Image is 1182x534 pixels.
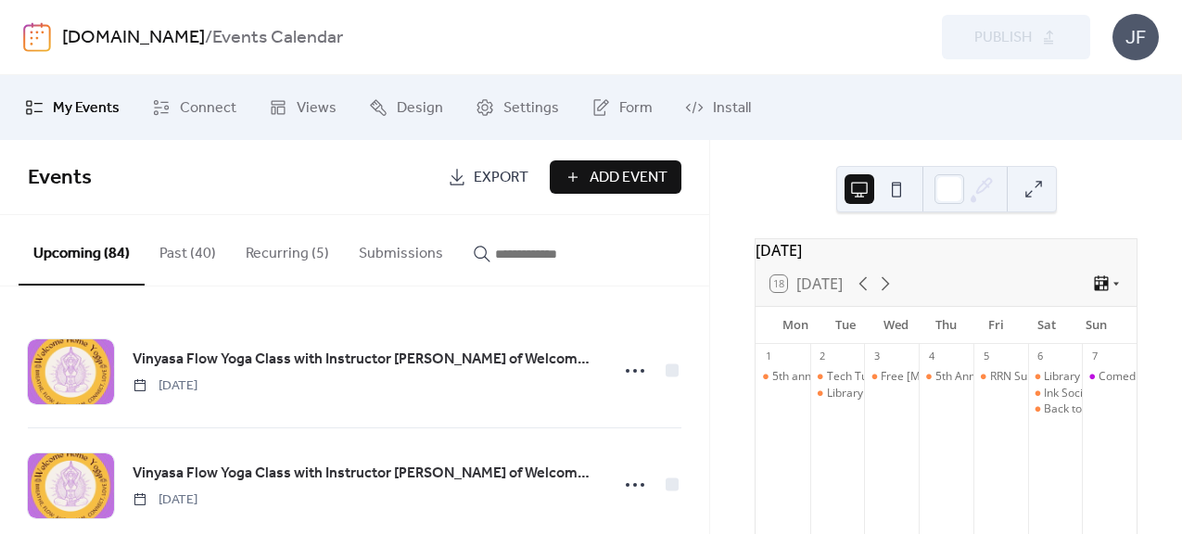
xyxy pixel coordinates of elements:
[972,307,1022,344] div: Fri
[231,215,344,284] button: Recurring (5)
[1112,14,1159,60] div: JF
[1087,350,1101,363] div: 7
[344,215,458,284] button: Submissions
[133,348,598,372] a: Vinyasa Flow Yoga Class with Instructor [PERSON_NAME] of Welcome Home Yoga
[671,83,765,133] a: Install
[713,97,751,120] span: Install
[180,97,236,120] span: Connect
[1028,386,1083,401] div: Ink Society
[870,350,883,363] div: 3
[397,97,443,120] span: Design
[756,239,1137,261] div: [DATE]
[550,160,681,194] button: Add Event
[1034,350,1048,363] div: 6
[973,369,1028,385] div: RRN Super Sale
[772,369,929,385] div: 5th annual [DATE] Celebration
[761,350,775,363] div: 1
[23,22,51,52] img: logo
[133,462,598,486] a: Vinyasa Flow Yoga Class with Instructor [PERSON_NAME] of Welcome Home Yoga
[921,307,971,344] div: Thu
[924,350,938,363] div: 4
[1082,369,1137,385] div: Comedian Tyler Fowler at Island Resort and Casino Club 41
[864,369,919,385] div: Free Covid-19 at-home testing kits
[756,369,810,385] div: 5th annual Labor Day Celebration
[19,215,145,286] button: Upcoming (84)
[1028,369,1083,385] div: Library of Things
[255,83,350,133] a: Views
[133,463,598,485] span: Vinyasa Flow Yoga Class with Instructor [PERSON_NAME] of Welcome Home Yoga
[212,20,343,56] b: Events Calendar
[820,307,871,344] div: Tue
[827,369,904,385] div: Tech Tuesdays
[816,350,830,363] div: 2
[205,20,212,56] b: /
[11,83,133,133] a: My Events
[145,215,231,284] button: Past (40)
[770,307,820,344] div: Mon
[827,386,913,401] div: Library of Things
[297,97,337,120] span: Views
[133,349,598,371] span: Vinyasa Flow Yoga Class with Instructor [PERSON_NAME] of Welcome Home Yoga
[1028,401,1083,417] div: Back to School Open House
[590,167,667,189] span: Add Event
[138,83,250,133] a: Connect
[810,369,865,385] div: Tech Tuesdays
[881,369,1101,385] div: Free [MEDICAL_DATA] at-home testing kits
[474,167,528,189] span: Export
[1044,369,1130,385] div: Library of Things
[133,490,197,510] span: [DATE]
[53,97,120,120] span: My Events
[355,83,457,133] a: Design
[1072,307,1122,344] div: Sun
[28,158,92,198] span: Events
[810,386,865,401] div: Library of Things
[62,20,205,56] a: [DOMAIN_NAME]
[503,97,559,120] span: Settings
[871,307,921,344] div: Wed
[919,369,973,385] div: 5th Annual Monarchs Blessing Ceremony
[619,97,653,120] span: Form
[1022,307,1072,344] div: Sat
[434,160,542,194] a: Export
[990,369,1070,385] div: RRN Super Sale
[1044,386,1099,401] div: Ink Society
[578,83,667,133] a: Form
[133,376,197,396] span: [DATE]
[935,369,1149,385] div: 5th Annual Monarchs Blessing Ceremony
[979,350,993,363] div: 5
[462,83,573,133] a: Settings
